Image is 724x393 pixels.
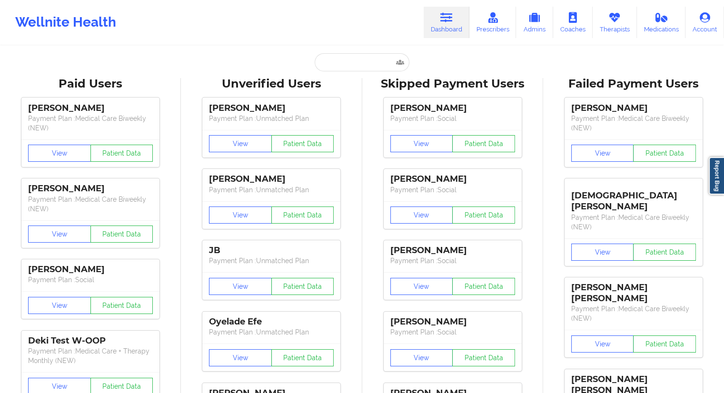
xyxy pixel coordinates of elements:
[369,77,536,91] div: Skipped Payment Users
[28,114,153,133] p: Payment Plan : Medical Care Biweekly (NEW)
[28,264,153,275] div: [PERSON_NAME]
[28,335,153,346] div: Deki Test W-OOP
[390,245,515,256] div: [PERSON_NAME]
[271,135,334,152] button: Patient Data
[209,245,334,256] div: JB
[7,77,174,91] div: Paid Users
[390,174,515,185] div: [PERSON_NAME]
[90,226,153,243] button: Patient Data
[271,278,334,295] button: Patient Data
[28,275,153,285] p: Payment Plan : Social
[469,7,516,38] a: Prescribers
[209,349,272,366] button: View
[209,135,272,152] button: View
[28,297,91,314] button: View
[633,335,696,353] button: Patient Data
[28,103,153,114] div: [PERSON_NAME]
[390,103,515,114] div: [PERSON_NAME]
[390,278,453,295] button: View
[709,157,724,195] a: Report Bug
[90,297,153,314] button: Patient Data
[209,114,334,123] p: Payment Plan : Unmatched Plan
[90,145,153,162] button: Patient Data
[685,7,724,38] a: Account
[390,114,515,123] p: Payment Plan : Social
[209,206,272,224] button: View
[571,103,696,114] div: [PERSON_NAME]
[424,7,469,38] a: Dashboard
[553,7,593,38] a: Coaches
[209,174,334,185] div: [PERSON_NAME]
[452,349,515,366] button: Patient Data
[516,7,553,38] a: Admins
[452,206,515,224] button: Patient Data
[209,256,334,265] p: Payment Plan : Unmatched Plan
[550,77,717,91] div: Failed Payment Users
[28,183,153,194] div: [PERSON_NAME]
[28,226,91,243] button: View
[637,7,686,38] a: Medications
[271,206,334,224] button: Patient Data
[571,304,696,323] p: Payment Plan : Medical Care Biweekly (NEW)
[390,185,515,195] p: Payment Plan : Social
[452,278,515,295] button: Patient Data
[209,327,334,337] p: Payment Plan : Unmatched Plan
[209,103,334,114] div: [PERSON_NAME]
[452,135,515,152] button: Patient Data
[633,145,696,162] button: Patient Data
[593,7,637,38] a: Therapists
[571,282,696,304] div: [PERSON_NAME] [PERSON_NAME]
[571,114,696,133] p: Payment Plan : Medical Care Biweekly (NEW)
[390,349,453,366] button: View
[571,213,696,232] p: Payment Plan : Medical Care Biweekly (NEW)
[571,244,634,261] button: View
[28,346,153,365] p: Payment Plan : Medical Care + Therapy Monthly (NEW)
[28,195,153,214] p: Payment Plan : Medical Care Biweekly (NEW)
[390,256,515,265] p: Payment Plan : Social
[390,206,453,224] button: View
[390,135,453,152] button: View
[390,316,515,327] div: [PERSON_NAME]
[571,145,634,162] button: View
[28,145,91,162] button: View
[571,183,696,212] div: [DEMOGRAPHIC_DATA][PERSON_NAME]
[390,327,515,337] p: Payment Plan : Social
[633,244,696,261] button: Patient Data
[209,316,334,327] div: Oyelade Efe
[209,278,272,295] button: View
[209,185,334,195] p: Payment Plan : Unmatched Plan
[271,349,334,366] button: Patient Data
[571,335,634,353] button: View
[188,77,355,91] div: Unverified Users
